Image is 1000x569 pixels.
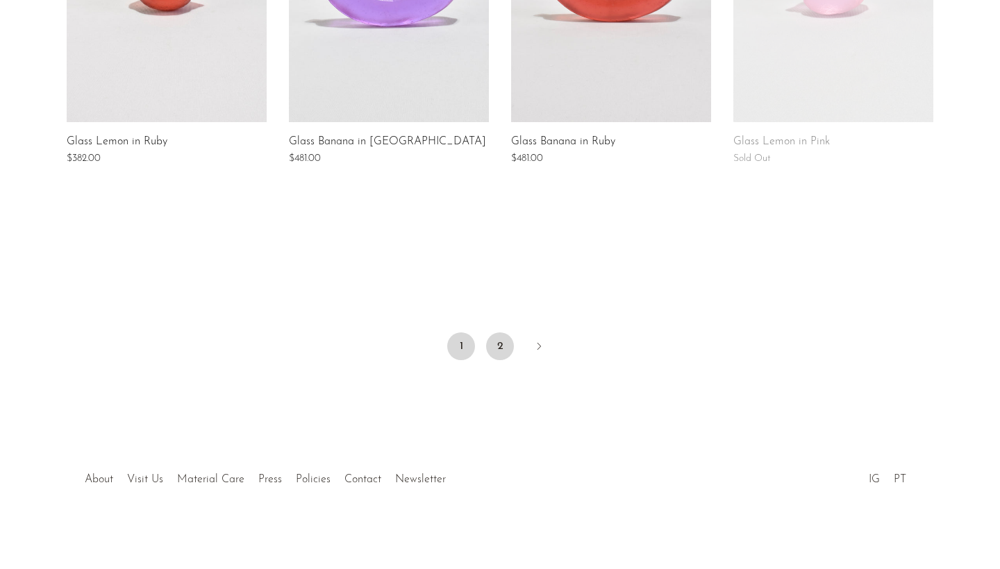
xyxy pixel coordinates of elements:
a: Contact [344,474,381,485]
a: About [85,474,113,485]
span: Sold Out [733,153,771,164]
a: Material Care [177,474,244,485]
ul: Social Medias [862,463,913,489]
ul: Quick links [78,463,453,489]
a: 2 [486,332,514,360]
a: IG [869,474,880,485]
span: 1 [447,332,475,360]
a: Policies [296,474,331,485]
a: Next [525,332,553,363]
a: Glass Banana in Ruby [511,136,615,148]
span: $481.00 [511,153,543,164]
a: Glass Lemon in Pink [733,136,830,148]
span: $481.00 [289,153,321,164]
a: Glass Lemon in Ruby [67,136,167,148]
a: Visit Us [127,474,163,485]
a: PT [894,474,906,485]
a: Glass Banana in [GEOGRAPHIC_DATA] [289,136,486,148]
a: Press [258,474,282,485]
span: $382.00 [67,153,101,164]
